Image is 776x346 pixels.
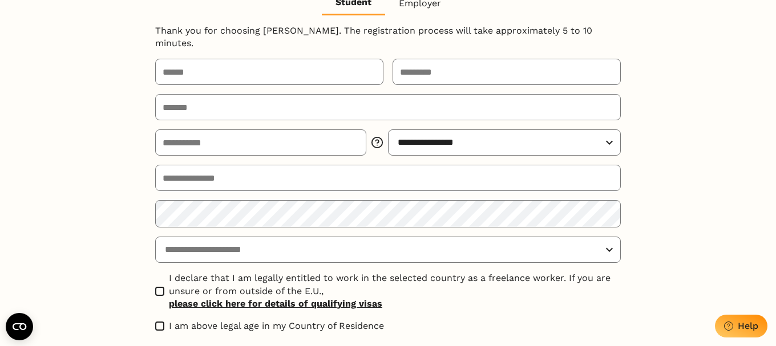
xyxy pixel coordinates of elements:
[169,320,384,332] span: I am above legal age in my Country of Residence
[169,272,621,310] span: I declare that I am legally entitled to work in the selected country as a freelance worker. If yo...
[6,313,33,340] button: Open CMP widget
[738,320,758,331] div: Help
[155,25,621,50] p: Thank you for choosing [PERSON_NAME]. The registration process will take approximately 5 to 10 mi...
[715,315,767,337] button: Help
[169,298,621,310] a: please click here for details of qualifying visas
